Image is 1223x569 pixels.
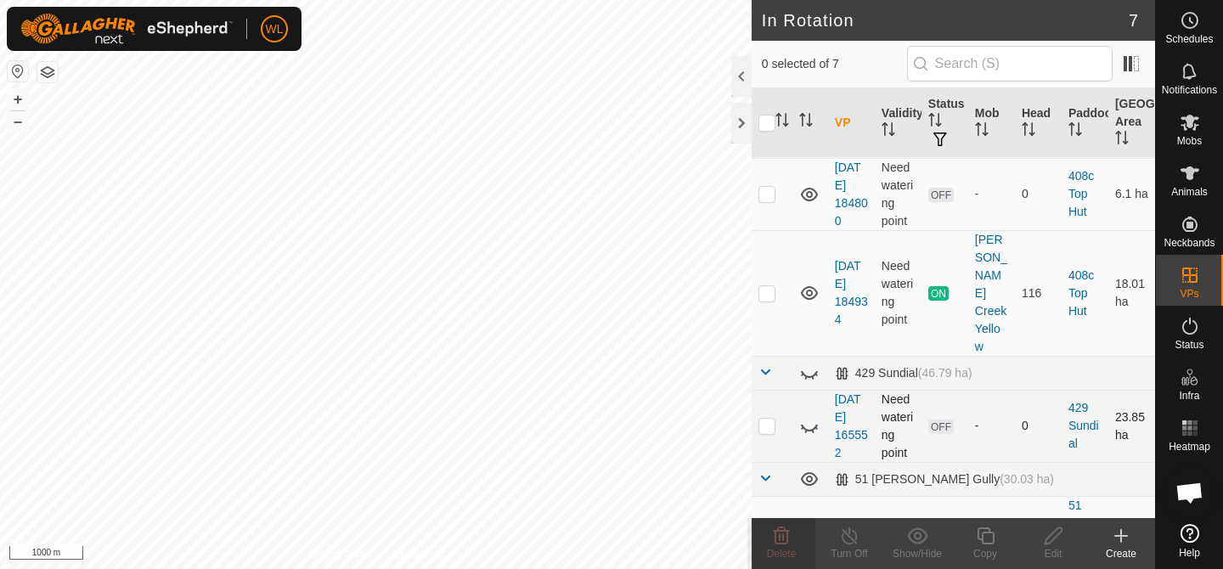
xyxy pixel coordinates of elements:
span: WL [266,20,284,38]
td: Need watering point [875,390,921,462]
a: 408c Top Hut [1068,169,1094,218]
div: 429 Sundial [835,366,972,380]
span: OFF [928,188,954,202]
div: Turn Off [815,546,883,561]
p-sorticon: Activate to sort [775,115,789,129]
span: Help [1179,548,1200,558]
td: 18.01 ha [1108,230,1155,356]
span: (30.03 ha) [1000,472,1054,486]
th: Head [1015,88,1062,158]
span: Neckbands [1164,238,1215,248]
div: [PERSON_NAME] Creek Yellow [975,231,1008,356]
button: Map Layers [37,62,58,82]
span: Heatmap [1169,442,1210,452]
button: – [8,111,28,132]
span: Infra [1179,391,1199,401]
p-sorticon: Activate to sort [882,125,895,138]
button: Reset Map [8,61,28,82]
div: Copy [951,546,1019,561]
div: Show/Hide [883,546,951,561]
p-sorticon: Activate to sort [1022,125,1035,138]
span: VPs [1180,289,1198,299]
div: Open chat [1164,467,1215,518]
span: Mobs [1177,136,1202,146]
span: Animals [1171,187,1208,197]
span: Status [1175,340,1203,350]
th: Mob [968,88,1015,158]
span: OFF [928,420,954,434]
th: Status [921,88,968,158]
td: 6.1 ha [1108,158,1155,230]
div: - [975,417,1008,435]
a: Contact Us [392,547,442,562]
span: Delete [767,548,797,560]
a: [DATE] 184800 [835,161,868,228]
span: 0 selected of 7 [762,55,907,73]
a: [DATE] 165552 [835,392,868,459]
td: Need watering point [875,230,921,356]
th: VP [828,88,875,158]
p-sorticon: Activate to sort [928,115,942,129]
h2: In Rotation [762,10,1129,31]
span: Schedules [1165,34,1213,44]
p-sorticon: Activate to sort [799,115,813,129]
div: - [975,185,1008,203]
td: 116 [1015,230,1062,356]
span: Notifications [1162,85,1217,95]
a: 429 Sundial [1068,401,1099,450]
th: [GEOGRAPHIC_DATA] Area [1108,88,1155,158]
td: Need watering point [875,158,921,230]
a: 408c Top Hut [1068,268,1094,318]
div: Edit [1019,546,1087,561]
button: + [8,89,28,110]
div: 51 [PERSON_NAME] Gully [835,472,1054,487]
th: Validity [875,88,921,158]
th: Paddock [1062,88,1108,158]
p-sorticon: Activate to sort [975,125,989,138]
td: 0 [1015,158,1062,230]
input: Search (S) [907,46,1113,82]
td: 0 [1015,390,1062,462]
a: Help [1156,517,1223,565]
a: [DATE] 184934 [835,259,868,326]
a: Privacy Policy [308,547,372,562]
span: ON [928,286,949,301]
span: (46.79 ha) [918,366,972,380]
p-sorticon: Activate to sort [1068,125,1082,138]
div: Create [1087,546,1155,561]
span: 7 [1129,8,1138,33]
td: 23.85 ha [1108,390,1155,462]
img: Gallagher Logo [20,14,233,44]
p-sorticon: Activate to sort [1115,133,1129,147]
